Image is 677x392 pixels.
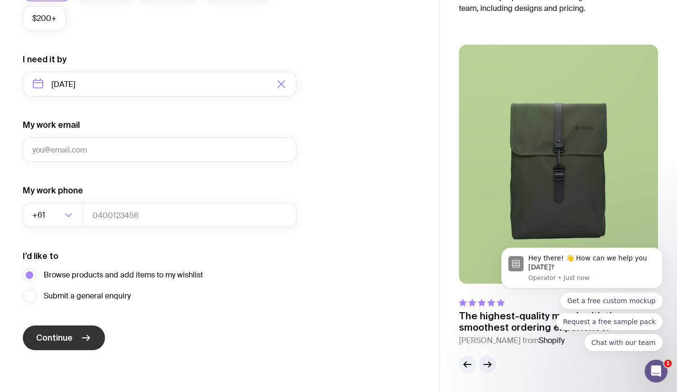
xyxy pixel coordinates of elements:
input: you@email.com [23,137,296,162]
cite: [PERSON_NAME] from [459,335,658,346]
span: +61 [32,203,47,228]
input: 0400123456 [83,203,296,228]
span: Submit a general enquiry [44,290,131,302]
span: 1 [664,360,672,367]
label: My work phone [23,185,83,196]
p: The highest-quality merch with the smoothest ordering experience. [459,310,658,333]
label: My work email [23,119,80,131]
label: I’d like to [23,250,58,262]
iframe: Intercom notifications message [487,175,677,366]
input: Search for option [47,203,62,228]
div: Search for option [23,203,84,228]
button: Continue [23,325,105,350]
span: Browse products and add items to my wishlist [44,269,203,281]
input: Select a target date [23,72,296,96]
label: $200+ [23,6,66,31]
label: I need it by [23,54,67,65]
span: Continue [36,332,73,344]
iframe: Intercom live chat [645,360,667,382]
